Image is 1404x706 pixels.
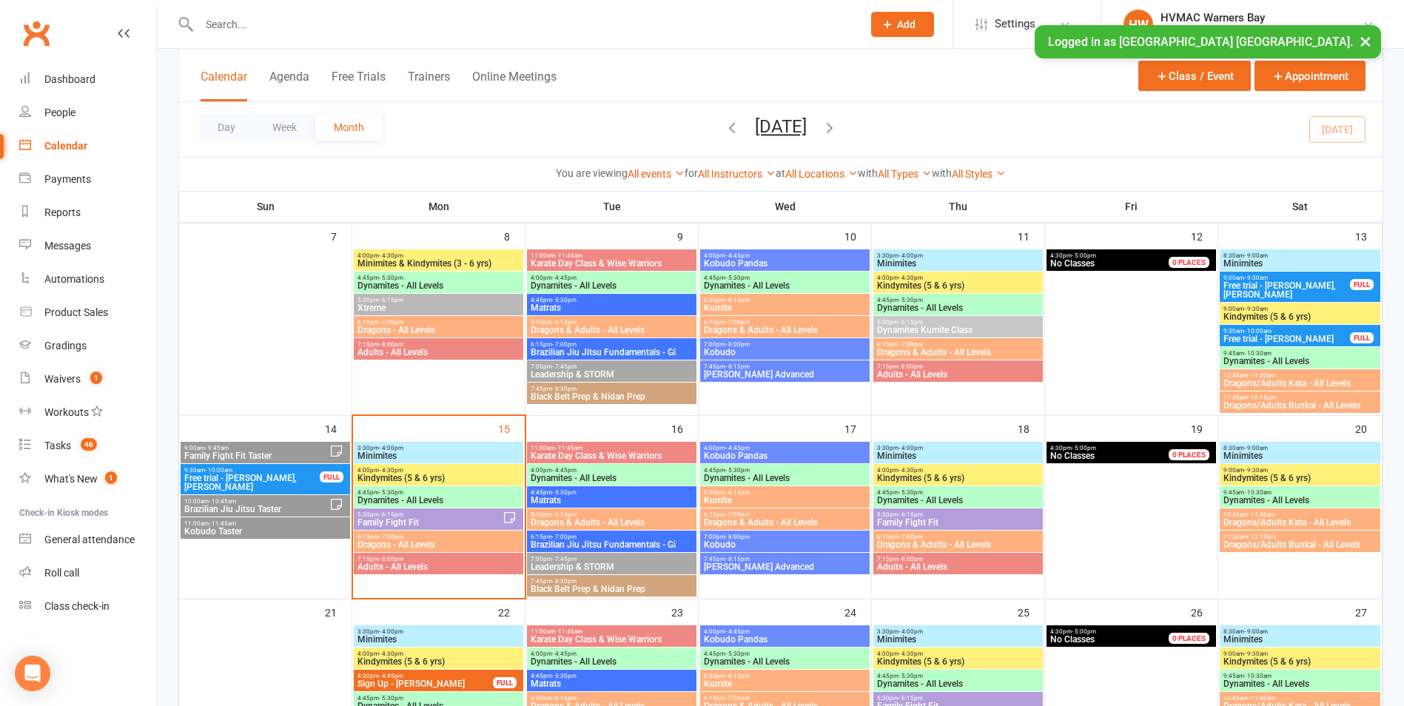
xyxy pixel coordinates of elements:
[1223,275,1351,281] span: 9:00am
[703,348,867,357] span: Kobudo
[876,511,1040,518] span: 5:30pm
[498,416,525,440] div: 15
[357,518,503,527] span: Family Fight Fit
[899,363,923,370] span: - 8:00pm
[357,348,520,357] span: Adults - All Levels
[357,562,520,571] span: Adults - All Levels
[357,489,520,496] span: 4:45pm
[755,116,807,137] button: [DATE]
[19,63,156,96] a: Dashboard
[1223,357,1377,366] span: Dynamites - All Levels
[1223,534,1377,540] span: 11:30am
[15,656,50,691] div: Open Intercom Messenger
[1248,372,1275,379] span: - 11:30am
[379,556,403,562] span: - 8:00pm
[1244,445,1268,451] span: - 9:00am
[725,489,750,496] span: - 6:15pm
[703,467,867,474] span: 4:45pm
[19,523,156,557] a: General attendance kiosk mode
[530,467,693,474] span: 4:00pm
[179,191,352,222] th: Sun
[44,534,135,545] div: General attendance
[844,416,871,440] div: 17
[19,429,156,463] a: Tasks 46
[1018,223,1044,248] div: 11
[530,275,693,281] span: 4:00pm
[1191,223,1217,248] div: 12
[876,467,1040,474] span: 4:00pm
[703,303,867,312] span: Kumite
[1223,394,1377,401] span: 11:30am
[331,223,352,248] div: 7
[357,556,520,562] span: 7:15pm
[703,540,867,549] span: Kobudo
[357,474,520,483] span: Kindymites (5 & 6 yrs)
[671,599,698,624] div: 23
[498,599,525,624] div: 22
[876,370,1040,379] span: Adults - All Levels
[90,372,102,384] span: 1
[552,489,577,496] span: - 5:30pm
[703,556,867,562] span: 7:45pm
[530,297,693,303] span: 4:45pm
[876,326,1040,334] span: Dynamites Kumite Class
[1244,489,1272,496] span: - 10:30am
[44,473,98,485] div: What's New
[357,451,520,460] span: Minimites
[555,252,582,259] span: - 11:45am
[357,467,520,474] span: 4:00pm
[19,163,156,196] a: Payments
[530,341,693,348] span: 6:15pm
[725,467,750,474] span: - 5:30pm
[379,445,403,451] span: - 4:00pm
[725,319,750,326] span: - 7:00pm
[184,498,329,505] span: 10:00am
[357,319,520,326] span: 6:15pm
[81,438,97,451] span: 46
[44,140,87,152] div: Calendar
[671,416,698,440] div: 16
[530,496,693,505] span: Matrats
[876,319,1040,326] span: 5:30pm
[703,252,867,259] span: 4:00pm
[876,445,1040,451] span: 3:30pm
[44,240,91,252] div: Messages
[357,511,503,518] span: 5:30pm
[1223,474,1377,483] span: Kindymites (5 & 6 yrs)
[44,373,81,385] div: Waivers
[357,445,520,451] span: 3:30pm
[876,489,1040,496] span: 4:45pm
[209,520,236,527] span: - 11:45am
[530,303,693,312] span: Matrats
[19,396,156,429] a: Workouts
[876,303,1040,312] span: Dynamites - All Levels
[876,341,1040,348] span: 6:15pm
[254,114,315,141] button: Week
[1223,372,1377,379] span: 10:45am
[357,281,520,290] span: Dynamites - All Levels
[703,363,867,370] span: 7:45pm
[201,70,247,101] button: Calendar
[703,319,867,326] span: 6:15pm
[44,306,108,318] div: Product Sales
[105,471,117,484] span: 1
[552,341,577,348] span: - 7:00pm
[1169,257,1209,268] div: 0 PLACES
[530,562,693,571] span: Leadership & STORM
[357,341,520,348] span: 7:15pm
[703,297,867,303] span: 5:30pm
[703,275,867,281] span: 4:45pm
[1161,24,1363,38] div: [GEOGRAPHIC_DATA] [GEOGRAPHIC_DATA]
[1350,279,1374,290] div: FULL
[18,15,55,52] a: Clubworx
[1223,467,1377,474] span: 9:00am
[1223,252,1377,259] span: 8:30am
[19,296,156,329] a: Product Sales
[530,511,693,518] span: 5:30pm
[878,168,932,180] a: All Types
[379,319,403,326] span: - 7:00pm
[725,275,750,281] span: - 5:30pm
[899,489,923,496] span: - 5:30pm
[44,406,89,418] div: Workouts
[725,341,750,348] span: - 8:00pm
